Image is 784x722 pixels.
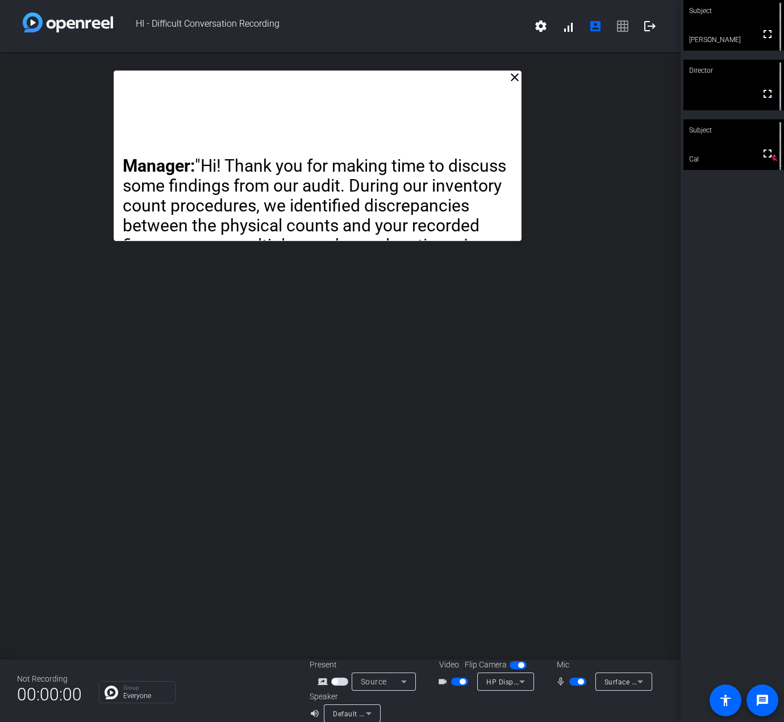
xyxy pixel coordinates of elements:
[545,659,659,671] div: Mic
[310,707,323,720] mat-icon: volume_up
[486,677,634,686] span: HP Display 5MP AI HDR camera (03f0:06b5)
[683,60,784,81] div: Director
[17,680,82,708] span: 00:00:00
[683,119,784,141] div: Subject
[113,13,527,40] span: HI - Difficult Conversation Recording
[761,147,774,160] mat-icon: fullscreen
[310,691,378,703] div: Speaker
[556,675,569,688] mat-icon: mic_none
[333,709,473,718] span: Default - Speakers (HP 734pm USB Audio)
[756,694,769,707] mat-icon: message
[437,675,451,688] mat-icon: videocam_outline
[123,692,169,699] p: Everyone
[554,13,582,40] button: signal_cellular_alt
[123,156,195,176] strong: Manager:
[719,694,732,707] mat-icon: accessibility
[761,87,774,101] mat-icon: fullscreen
[17,673,82,685] div: Not Recording
[761,27,774,41] mat-icon: fullscreen
[105,686,118,699] img: Chat Icon
[318,675,331,688] mat-icon: screen_share_outline
[310,659,423,671] div: Present
[123,685,169,691] p: Group
[123,156,513,316] p: "Hi! Thank you for making time to discuss some findings from our audit. During our inventory coun...
[589,19,602,33] mat-icon: account_box
[23,13,113,32] img: white-gradient.svg
[465,659,507,671] span: Flip Camera
[361,677,387,686] span: Source
[439,659,459,671] span: Video
[508,70,522,84] mat-icon: close
[643,19,657,33] mat-icon: logout
[534,19,548,33] mat-icon: settings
